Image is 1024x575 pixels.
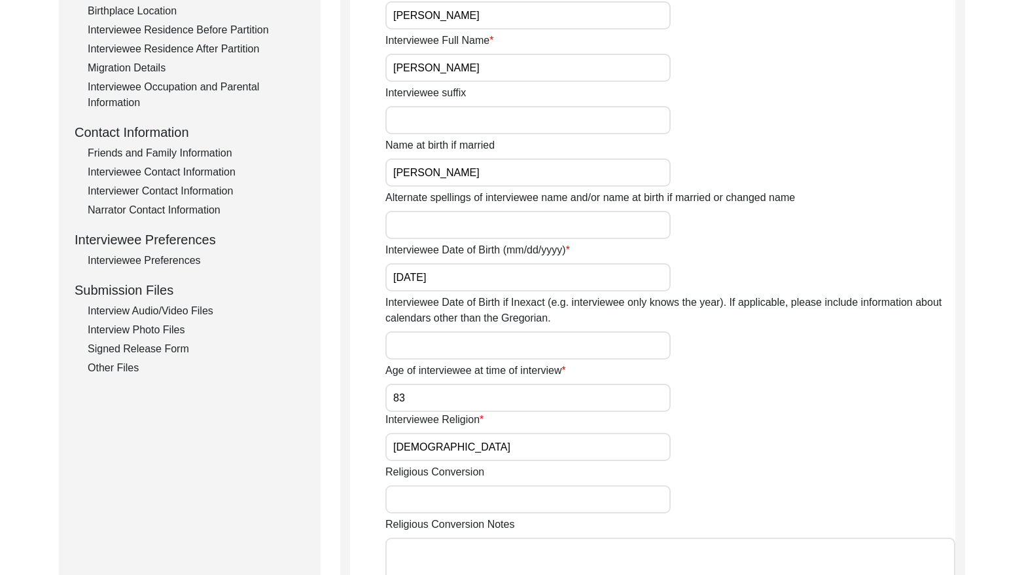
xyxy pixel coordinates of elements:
[75,280,305,300] div: Submission Files
[75,122,305,142] div: Contact Information
[385,33,493,48] label: Interviewee Full Name
[88,183,305,199] div: Interviewer Contact Information
[88,164,305,180] div: Interviewee Contact Information
[88,303,305,319] div: Interview Audio/Video Files
[88,3,305,19] div: Birthplace Location
[88,202,305,218] div: Narrator Contact Information
[385,464,484,480] label: Religious Conversion
[385,85,466,101] label: Interviewee suffix
[385,412,484,428] label: Interviewee Religion
[88,22,305,38] div: Interviewee Residence Before Partition
[88,322,305,338] div: Interview Photo Files
[385,190,795,206] label: Alternate spellings of interviewee name and/or name at birth if married or changed name
[88,60,305,76] div: Migration Details
[88,341,305,357] div: Signed Release Form
[88,145,305,161] div: Friends and Family Information
[385,363,566,379] label: Age of interviewee at time of interview
[385,517,514,532] label: Religious Conversion Notes
[385,242,570,258] label: Interviewee Date of Birth (mm/dd/yyyy)
[88,360,305,376] div: Other Files
[385,138,495,153] label: Name at birth if married
[88,253,305,269] div: Interviewee Preferences
[385,295,955,326] label: Interviewee Date of Birth if Inexact (e.g. interviewee only knows the year). If applicable, pleas...
[75,230,305,250] div: Interviewee Preferences
[88,41,305,57] div: Interviewee Residence After Partition
[88,79,305,111] div: Interviewee Occupation and Parental Information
